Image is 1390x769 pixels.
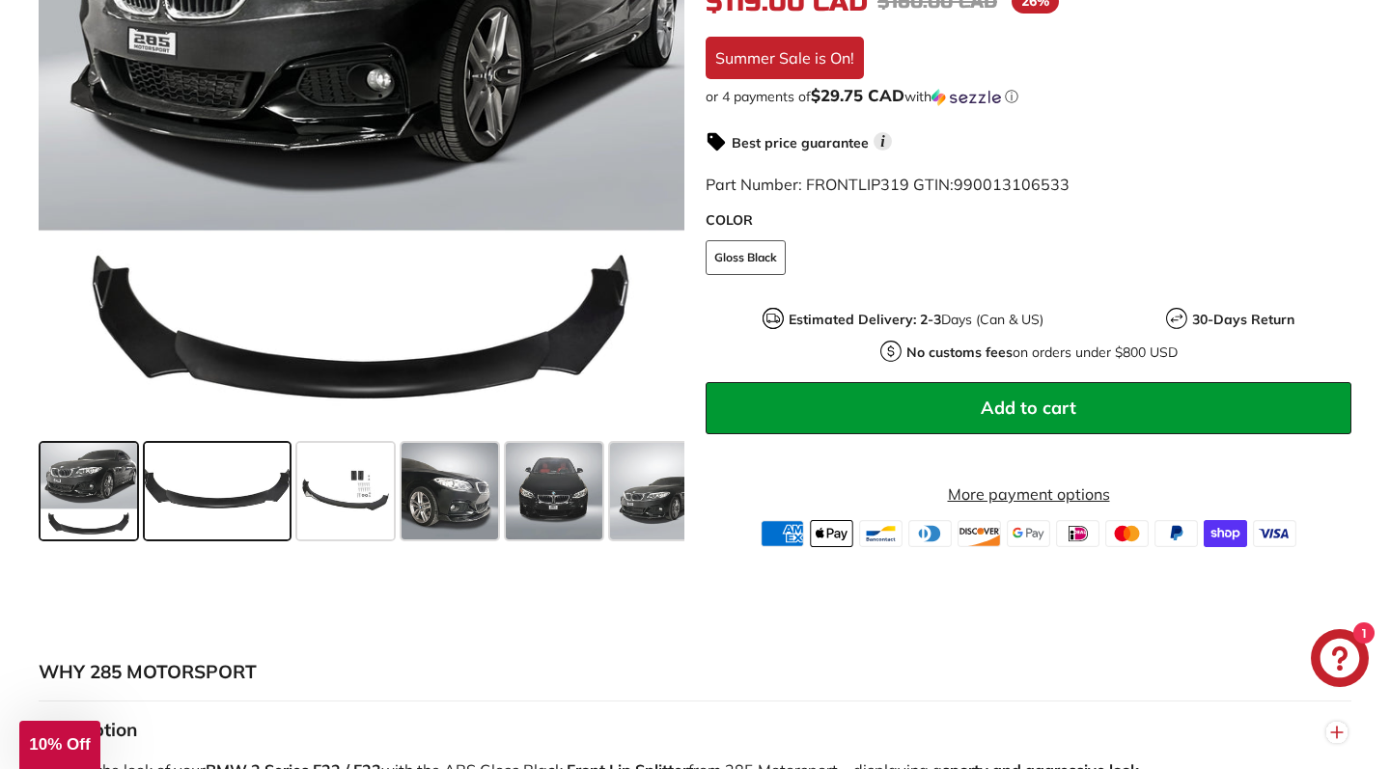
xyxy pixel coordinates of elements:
[1105,520,1149,547] img: master
[706,382,1351,434] button: Add to cart
[811,85,904,105] span: $29.75 CAD
[39,701,1351,759] button: Description
[1253,520,1296,547] img: visa
[29,735,90,754] span: 10% Off
[1154,520,1198,547] img: paypal
[859,520,903,547] img: bancontact
[706,482,1351,506] a: More payment options
[761,520,804,547] img: american_express
[39,644,1351,701] button: WHY 285 MOTORSPORT
[706,210,1351,231] label: COLOR
[706,37,864,79] div: Summer Sale is On!
[931,89,1001,106] img: Sezzle
[1204,520,1247,547] img: shopify_pay
[706,175,1070,194] span: Part Number: FRONTLIP319 GTIN:
[954,175,1070,194] span: 990013106533
[810,520,853,547] img: apple_pay
[706,87,1351,106] div: or 4 payments of with
[874,132,892,151] span: i
[1056,520,1099,547] img: ideal
[789,311,941,328] strong: Estimated Delivery: 2-3
[19,721,100,769] div: 10% Off
[906,343,1178,363] p: on orders under $800 USD
[906,343,1013,361] strong: No customs fees
[1192,311,1294,328] strong: 30-Days Return
[706,87,1351,106] div: or 4 payments of$29.75 CADwithSezzle Click to learn more about Sezzle
[958,520,1001,547] img: discover
[1305,629,1375,692] inbox-online-store-chat: Shopify online store chat
[789,310,1043,330] p: Days (Can & US)
[981,397,1076,419] span: Add to cart
[732,134,869,151] strong: Best price guarantee
[1007,520,1050,547] img: google_pay
[908,520,952,547] img: diners_club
